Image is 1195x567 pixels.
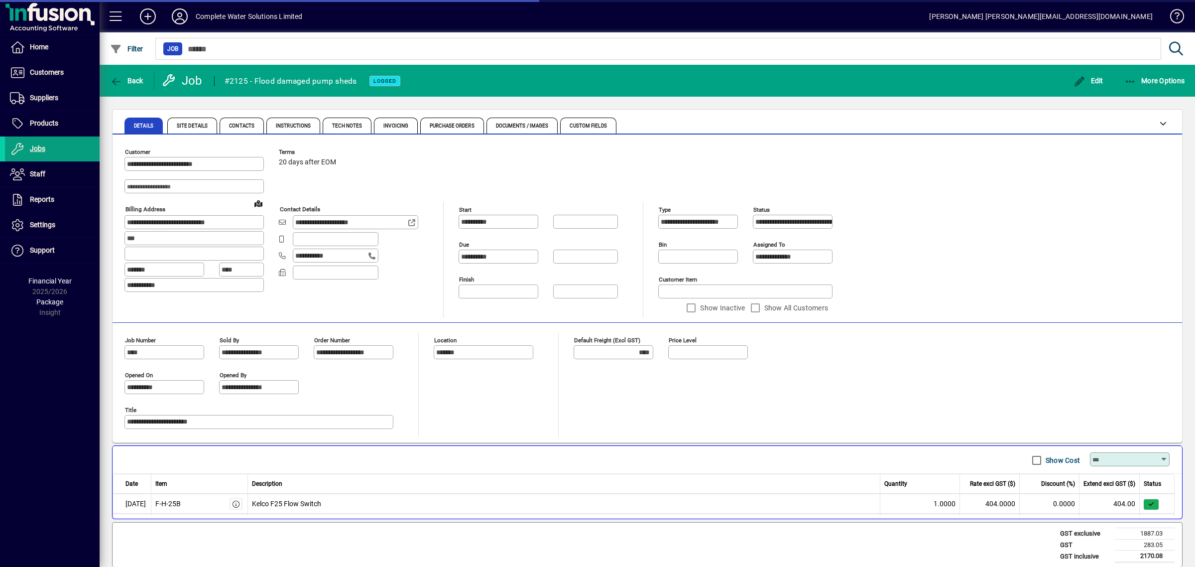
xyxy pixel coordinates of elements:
[30,170,45,178] span: Staff
[1079,514,1140,534] td: 189.60
[5,213,100,238] a: Settings
[1055,539,1115,551] td: GST
[934,499,956,509] span: 1.0000
[30,221,55,229] span: Settings
[574,337,640,344] mat-label: Default Freight (excl GST)
[108,40,146,58] button: Filter
[5,111,100,136] a: Products
[1071,72,1106,90] button: Edit
[430,124,475,129] span: Purchase Orders
[110,45,143,53] span: Filter
[36,298,63,306] span: Package
[1163,2,1183,34] a: Knowledge Base
[5,187,100,212] a: Reports
[225,73,357,89] div: #2125 - Flood damaged pump sheds
[1055,551,1115,563] td: GST inclusive
[248,494,881,514] td: Kelco F25 Flow Switch
[28,277,72,285] span: Financial Year
[960,494,1020,514] td: 404.0000
[669,337,697,344] mat-label: Price Level
[459,241,469,248] mat-label: Due
[1044,455,1080,465] label: Show Cost
[30,119,58,127] span: Products
[167,44,178,54] span: Job
[220,372,246,379] mat-label: Opened by
[279,149,339,155] span: Terms
[753,241,785,248] mat-label: Assigned to
[125,407,136,414] mat-label: Title
[162,73,204,89] div: Job
[5,238,100,263] a: Support
[30,43,48,51] span: Home
[659,206,671,213] mat-label: Type
[125,372,153,379] mat-label: Opened On
[1055,528,1115,540] td: GST exclusive
[252,479,282,488] span: Description
[125,337,156,344] mat-label: Job number
[164,7,196,25] button: Profile
[960,514,1020,534] td: 189.6000
[1124,77,1185,85] span: More Options
[659,241,667,248] mat-label: Bin
[125,479,138,488] span: Date
[100,72,154,90] app-page-header-button: Back
[1041,479,1075,488] span: Discount (%)
[5,162,100,187] a: Staff
[30,246,55,254] span: Support
[110,77,143,85] span: Back
[659,276,697,283] mat-label: Customer Item
[5,60,100,85] a: Customers
[250,195,266,211] a: View on map
[434,337,457,344] mat-label: Location
[5,35,100,60] a: Home
[373,78,396,84] span: LOGGED
[276,124,311,129] span: Instructions
[125,148,150,155] mat-label: Customer
[1020,494,1079,514] td: 0.0000
[332,124,362,129] span: Tech Notes
[248,514,881,534] td: Pressure Transducer 0-10bar 1/4" MBSP
[1115,551,1175,563] td: 2170.08
[1115,539,1175,551] td: 283.05
[496,124,549,129] span: Documents / Images
[459,276,474,283] mat-label: Finish
[30,68,64,76] span: Customers
[177,124,208,129] span: Site Details
[459,206,472,213] mat-label: Start
[279,158,336,166] span: 20 days after EOM
[5,86,100,111] a: Suppliers
[1083,479,1135,488] span: Extend excl GST ($)
[220,337,239,344] mat-label: Sold by
[196,8,303,24] div: Complete Water Solutions Limited
[30,94,58,102] span: Suppliers
[113,514,151,534] td: [DATE]
[929,8,1153,24] div: [PERSON_NAME] [PERSON_NAME][EMAIL_ADDRESS][DOMAIN_NAME]
[1020,514,1079,534] td: 0.0000
[1122,72,1188,90] button: More Options
[1074,77,1103,85] span: Edit
[1115,528,1175,540] td: 1887.03
[1144,479,1161,488] span: Status
[155,479,167,488] span: Item
[970,479,1015,488] span: Rate excl GST ($)
[30,144,45,152] span: Jobs
[884,479,907,488] span: Quantity
[314,337,350,344] mat-label: Order number
[229,124,254,129] span: Contacts
[108,72,146,90] button: Back
[1079,494,1140,514] td: 404.00
[113,494,151,514] td: [DATE]
[132,7,164,25] button: Add
[570,124,606,129] span: Custom Fields
[753,206,770,213] mat-label: Status
[155,499,181,509] div: F-H-25B
[383,124,408,129] span: Invoicing
[134,124,153,129] span: Details
[30,195,54,203] span: Reports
